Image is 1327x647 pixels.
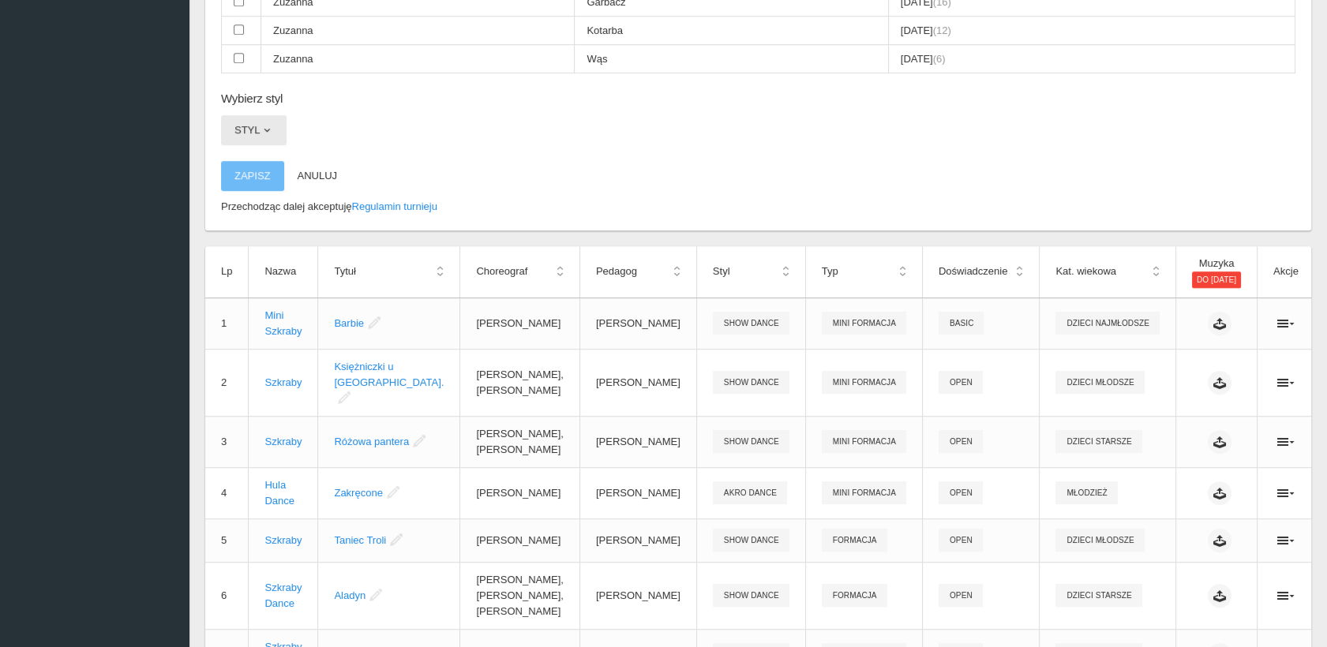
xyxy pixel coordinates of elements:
[334,317,364,329] a: Barbie
[261,17,575,45] td: Zuzanna
[334,436,409,447] a: Różowa pantera
[922,246,1039,297] th: Doświadczenie
[579,416,696,467] td: [PERSON_NAME]
[1175,246,1257,297] th: Muzyka
[352,200,437,212] a: Regulamin turnieju
[334,589,365,601] a: Aladyn
[460,518,580,562] td: [PERSON_NAME]
[822,312,906,335] span: MINI FORMACJA
[1055,430,1141,453] span: DZIECI STARSZE
[939,371,983,394] span: OPEN
[334,487,382,499] a: Zakręcone
[713,481,787,504] span: AKRO DANCE
[205,518,249,562] td: 5
[221,199,1295,215] p: Przechodząc dalej akceptuję
[334,534,386,546] a: Taniec Troli
[460,297,580,349] td: [PERSON_NAME]
[264,580,302,611] div: Szkraby Dance
[939,430,983,453] span: OPEN
[264,308,302,339] div: Mini Szkraby
[939,529,983,552] span: OPEN
[264,375,302,391] div: Szkraby
[805,246,922,297] th: Typ
[221,115,287,145] button: Styl
[579,562,696,629] td: [PERSON_NAME]
[939,312,984,335] span: BASIC
[264,533,302,548] div: Szkraby
[713,371,789,394] span: SHOW DANCE
[205,562,249,629] td: 6
[1040,246,1176,297] th: Kat. wiekowa
[205,467,249,518] td: 4
[822,371,906,394] span: MINI FORMACJA
[334,361,444,388] a: Księżniczki u [GEOGRAPHIC_DATA].
[1192,271,1241,287] span: do [DATE]
[713,430,789,453] span: SHOW DANCE
[575,17,888,45] td: Kotarba
[261,45,575,73] td: Zuzanna
[579,297,696,349] td: [PERSON_NAME]
[713,529,789,552] span: SHOW DANCE
[822,529,887,552] span: FORMACJA
[579,349,696,416] td: [PERSON_NAME]
[264,434,302,450] div: Szkraby
[579,518,696,562] td: [PERSON_NAME]
[460,349,580,416] td: [PERSON_NAME], [PERSON_NAME]
[460,246,580,297] th: Choreograf
[822,430,906,453] span: MINI FORMACJA
[1055,312,1160,335] span: DZIECI NAJMŁODSZE
[460,416,580,467] td: [PERSON_NAME], [PERSON_NAME]
[579,246,696,297] th: Pedagog
[713,584,789,607] span: SHOW DANCE
[1055,584,1141,607] span: DZIECI STARSZE
[221,89,1295,107] h6: Wybierz styl
[888,45,1295,73] td: [DATE]
[205,246,249,297] th: Lp
[713,312,789,335] span: SHOW DANCE
[888,17,1295,45] td: [DATE]
[221,161,284,191] button: Zapisz
[933,24,951,36] span: (12)
[205,416,249,467] td: 3
[696,246,805,297] th: Styl
[933,53,946,65] span: (6)
[460,467,580,518] td: [PERSON_NAME]
[205,349,249,416] td: 2
[939,481,983,504] span: OPEN
[460,562,580,629] td: [PERSON_NAME], [PERSON_NAME], [PERSON_NAME]
[822,481,906,504] span: MINI FORMACJA
[822,584,887,607] span: FORMACJA
[205,297,249,349] td: 1
[575,45,888,73] td: Wąs
[939,584,983,607] span: OPEN
[579,467,696,518] td: [PERSON_NAME]
[1258,246,1314,297] th: Akcje
[284,161,351,191] button: Anuluj
[249,246,318,297] th: Nazwa
[1055,371,1144,394] span: DZIECI MŁODSZE
[318,246,460,297] th: Tytuł
[1055,481,1117,504] span: MŁODZIEŻ
[1055,529,1144,552] span: DZIECI MŁODSZE
[264,477,302,509] div: Hula Dance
